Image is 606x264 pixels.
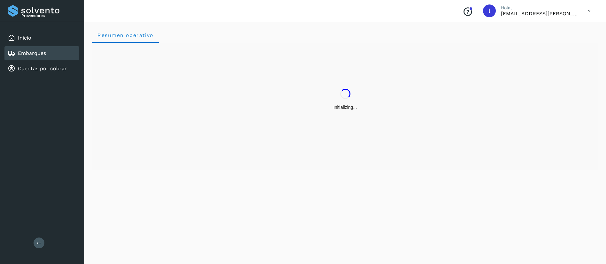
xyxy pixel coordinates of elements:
[18,50,46,56] a: Embarques
[97,32,154,38] span: Resumen operativo
[18,35,31,41] a: Inicio
[4,62,79,76] div: Cuentas por cobrar
[21,13,77,18] p: Proveedores
[501,5,578,11] p: Hola,
[501,11,578,17] p: lauraamalia.castillo@xpertal.com
[4,46,79,60] div: Embarques
[18,65,67,72] a: Cuentas por cobrar
[4,31,79,45] div: Inicio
